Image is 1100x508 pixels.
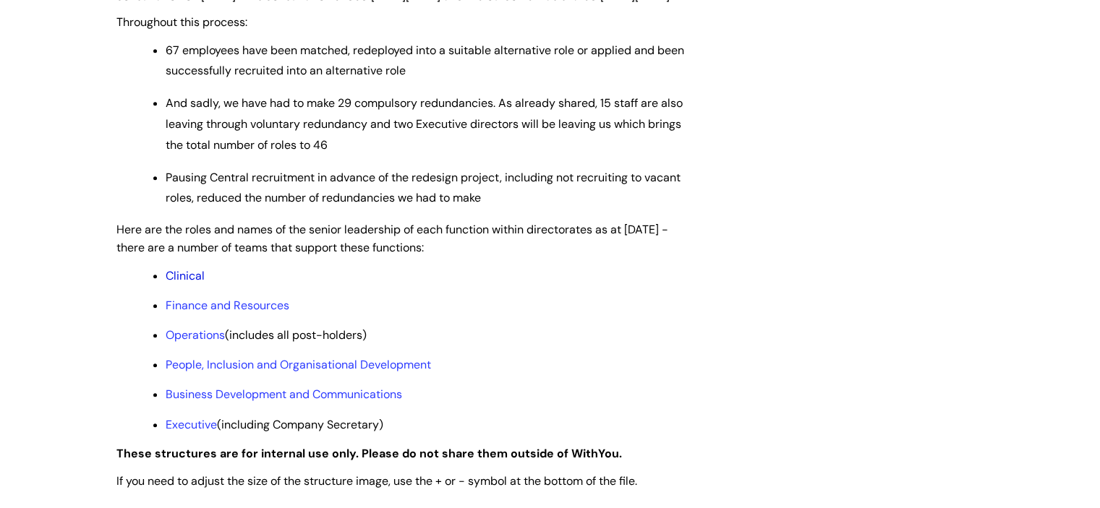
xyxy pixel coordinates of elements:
[166,417,383,432] span: (including Company Secretary)
[166,327,367,343] span: (includes all post-holders)
[166,168,688,210] p: Pausing Central recruitment in advance of the redesign project, including not recruiting to vacan...
[166,268,205,283] a: Clinical
[116,473,637,488] span: If you need to adjust the size of the structure image, use the + or - symbol at the bottom of the...
[116,222,668,255] span: Here are the roles and names of the senior leadership of each function within directorates as at ...
[166,93,688,155] p: And sadly, we have had to make 29 compulsory redundancies. As already shared, 15 staff are also l...
[116,446,622,461] strong: These structures are for internal use only. Please do not share them outside of WithYou.
[166,417,217,432] a: Executive
[166,357,431,372] a: People, Inclusion and Organisational Development
[166,327,225,343] a: Operations
[166,387,402,402] a: Business Development and Communications
[166,298,289,313] a: Finance and Resources
[116,14,247,30] span: Throughout this process:
[166,40,688,82] p: 67 employees have been matched, redeployed into a suitable alternative role or applied and been s...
